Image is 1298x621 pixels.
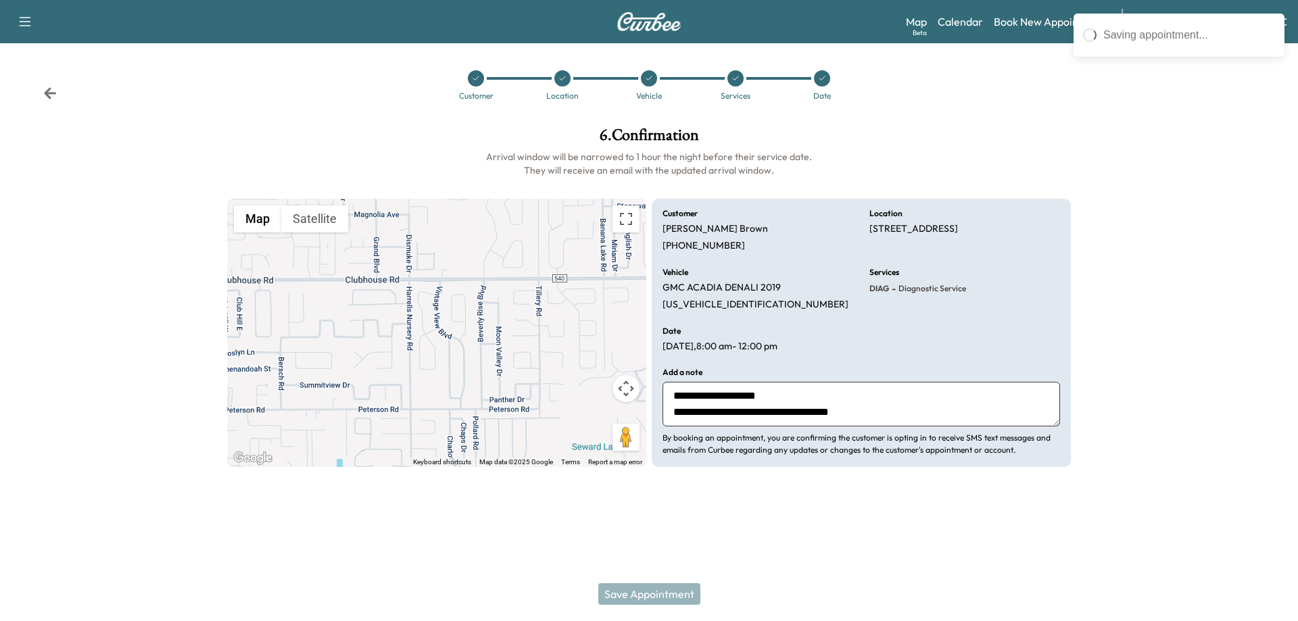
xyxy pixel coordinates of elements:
p: [PERSON_NAME] Brown [663,223,768,235]
a: Terms (opens in new tab) [561,458,580,466]
button: Show satellite imagery [281,205,348,232]
img: Google [231,449,275,467]
a: Report a map error [588,458,642,466]
div: Date [813,92,831,100]
div: Back [43,86,57,100]
h6: Services [869,268,899,276]
h6: Arrival window will be narrowed to 1 hour the night before their service date. They will receive ... [227,150,1071,177]
button: Map camera controls [612,375,640,402]
h6: Add a note [663,368,702,376]
h6: Customer [663,209,698,218]
div: Location [546,92,579,100]
div: Beta [913,28,927,38]
button: Drag Pegman onto the map to open Street View [612,424,640,451]
p: [US_VEHICLE_IDENTIFICATION_NUMBER] [663,299,848,311]
h6: Location [869,209,903,218]
a: Open this area in Google Maps (opens a new window) [231,449,275,467]
button: Show street map [234,205,281,232]
div: Vehicle [636,92,662,100]
a: Calendar [938,14,983,30]
a: Book New Appointment [994,14,1108,30]
h6: Vehicle [663,268,688,276]
span: Diagnostic Service [896,283,966,294]
button: Toggle fullscreen view [612,205,640,232]
img: Curbee Logo [617,12,681,31]
div: Customer [459,92,494,100]
p: [STREET_ADDRESS] [869,223,958,235]
h1: 6 . Confirmation [227,127,1071,150]
div: Services [721,92,750,100]
span: DIAG [869,283,889,294]
span: - [889,282,896,295]
a: MapBeta [906,14,927,30]
span: Map data ©2025 Google [479,458,553,466]
h6: Date [663,327,681,335]
p: [DATE] , 8:00 am - 12:00 pm [663,341,777,353]
p: [PHONE_NUMBER] [663,240,745,252]
p: GMC ACADIA DENALI 2019 [663,282,781,294]
div: Saving appointment... [1103,27,1275,43]
button: Keyboard shortcuts [413,457,471,467]
p: By booking an appointment, you are confirming the customer is opting in to receive SMS text messa... [663,432,1060,456]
